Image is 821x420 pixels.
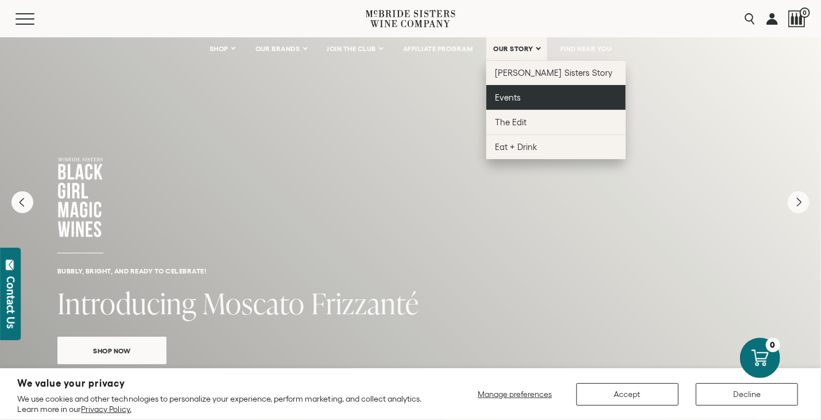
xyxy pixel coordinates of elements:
a: The Edit [486,110,626,134]
span: Moscato [203,283,305,323]
a: SHOP [202,37,242,60]
div: Contact Us [5,276,17,329]
a: AFFILIATE PROGRAM [396,37,481,60]
div: 0 [766,338,780,352]
a: OUR STORY [486,37,548,60]
a: Eat + Drink [486,134,626,159]
span: [PERSON_NAME] Sisters Story [495,68,613,78]
button: Previous [11,191,33,213]
a: [PERSON_NAME] Sisters Story [486,60,626,85]
button: Accept [576,383,679,406]
a: OUR BRANDS [248,37,314,60]
button: Next [788,191,810,213]
span: Shop Now [73,344,151,357]
span: OUR BRANDS [255,45,300,53]
a: Shop Now [57,337,166,364]
span: SHOP [210,45,229,53]
a: FIND NEAR YOU [553,37,619,60]
button: Manage preferences [471,383,559,406]
span: Manage preferences [478,390,552,399]
a: Events [486,85,626,110]
button: Mobile Menu Trigger [16,13,57,25]
span: JOIN THE CLUB [327,45,377,53]
span: Events [495,93,521,102]
span: Introducing [57,283,196,323]
span: AFFILIATE PROGRAM [403,45,473,53]
span: The Edit [495,117,527,127]
a: JOIN THE CLUB [320,37,390,60]
span: Eat + Drink [495,142,538,152]
h2: We value your privacy [17,379,432,388]
h6: Bubbly, bright, and ready to celebrate! [57,267,764,275]
button: Decline [696,383,798,406]
span: 0 [800,7,810,18]
p: We use cookies and other technologies to personalize your experience, perform marketing, and coll... [17,394,432,414]
span: Frizzanté [311,283,419,323]
span: FIND NEAR YOU [560,45,612,53]
a: Privacy Policy. [81,404,131,414]
span: OUR STORY [494,45,534,53]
